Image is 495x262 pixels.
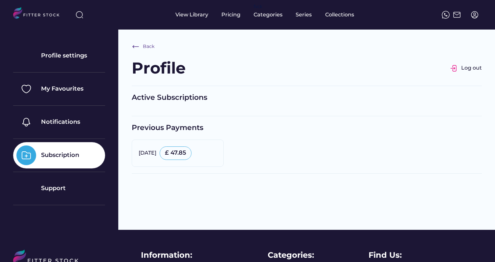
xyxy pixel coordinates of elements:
div: Back [143,43,154,50]
img: profile-circle.svg [471,11,479,19]
div: Active Subscriptions [132,93,482,103]
div: Subscription [41,151,79,159]
div: Log out [461,64,482,72]
div: Information: [141,250,192,261]
img: yH5BAEAAAAALAAAAAABAAEAAAIBRAA7 [16,46,36,66]
img: Group%201000002326.svg [450,64,458,72]
img: Group%201000002325%20%284%29.svg [16,112,36,132]
div: Profile [132,57,186,79]
img: LOGO.svg [13,7,65,21]
div: Profile settings [41,52,87,60]
img: Group%201000002325%20%288%29.svg [16,145,36,165]
div: Support [41,184,66,192]
img: yH5BAEAAAAALAAAAAABAAEAAAIBRAA7 [16,179,36,198]
img: Frame%2051.svg [453,11,461,19]
div: Categories [254,11,282,18]
div: Series [296,11,312,18]
div: Notifications [41,118,80,126]
div: My Favourites [41,85,83,93]
img: Group%201000002325%20%282%29.svg [16,79,36,99]
div: Categories: [268,250,314,261]
div: Collections [325,11,354,18]
div: £ 47.85 [165,149,186,157]
div: Pricing [221,11,240,18]
div: View Library [175,11,208,18]
div: [DATE] [139,149,156,157]
img: Frame%20%286%29.svg [132,43,140,51]
img: search-normal%203.svg [76,11,83,19]
div: fvck [254,3,262,10]
img: meteor-icons_whatsapp%20%281%29.svg [442,11,450,19]
div: Find Us: [369,250,402,261]
div: Previous Payments [132,123,482,133]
